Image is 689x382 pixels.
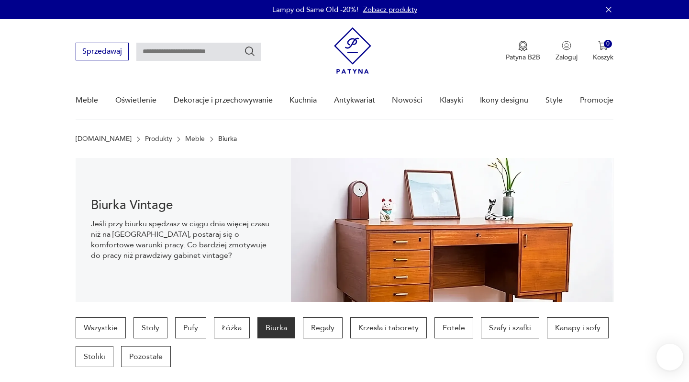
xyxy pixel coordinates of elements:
[145,135,172,143] a: Produkty
[598,41,608,50] img: Ikona koszyka
[272,5,358,14] p: Lampy od Same Old -20%!
[121,346,171,367] a: Pozostałe
[133,317,167,338] a: Stoły
[545,82,563,119] a: Style
[556,41,578,62] button: Zaloguj
[115,82,156,119] a: Oświetlenie
[175,317,206,338] a: Pufy
[506,41,540,62] button: Patyna B2B
[350,317,427,338] a: Krzesła i taborety
[91,219,275,261] p: Jeśli przy biurku spędzasz w ciągu dnia więcej czasu niż na [GEOGRAPHIC_DATA], postaraj się o kom...
[174,82,273,119] a: Dekoracje i przechowywanie
[91,199,275,211] h1: Biurka Vintage
[562,41,571,50] img: Ikonka użytkownika
[218,135,237,143] p: Biurka
[481,317,539,338] a: Szafy i szafki
[363,5,417,14] a: Zobacz produkty
[480,82,528,119] a: Ikony designu
[434,317,473,338] a: Fotele
[392,82,422,119] a: Nowości
[656,344,683,370] iframe: Smartsupp widget button
[593,53,613,62] p: Koszyk
[506,41,540,62] a: Ikona medaluPatyna B2B
[291,158,613,302] img: 217794b411677fc89fd9d93ef6550404.webp
[244,46,256,57] button: Szukaj
[76,346,113,367] a: Stoliki
[506,53,540,62] p: Patyna B2B
[76,43,129,60] button: Sprzedawaj
[76,135,132,143] a: [DOMAIN_NAME]
[76,49,129,56] a: Sprzedawaj
[303,317,343,338] a: Regały
[76,317,126,338] a: Wszystkie
[257,317,295,338] a: Biurka
[518,41,528,51] img: Ikona medalu
[580,82,613,119] a: Promocje
[214,317,250,338] a: Łóżka
[604,40,612,48] div: 0
[334,27,371,74] img: Patyna - sklep z meblami i dekoracjami vintage
[185,135,205,143] a: Meble
[334,82,375,119] a: Antykwariat
[440,82,463,119] a: Klasyki
[593,41,613,62] button: 0Koszyk
[556,53,578,62] p: Zaloguj
[76,82,98,119] a: Meble
[547,317,609,338] a: Kanapy i sofy
[289,82,317,119] a: Kuchnia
